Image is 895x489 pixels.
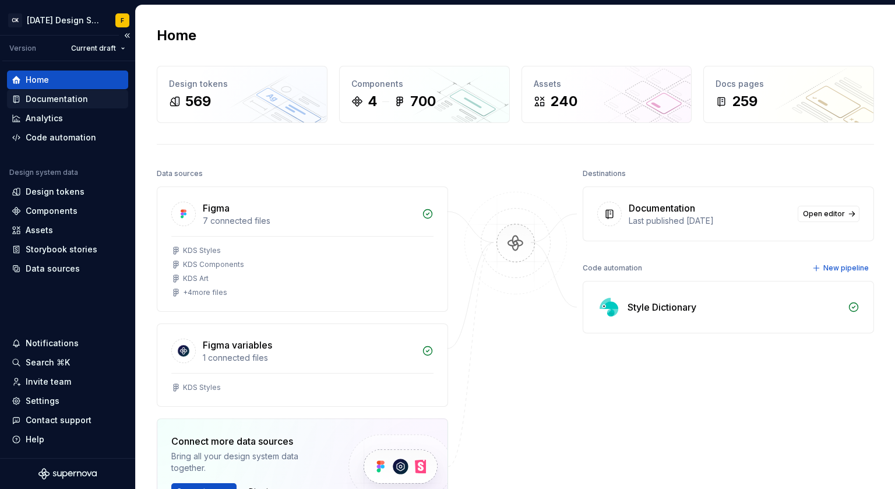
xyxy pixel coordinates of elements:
[583,166,626,182] div: Destinations
[157,166,203,182] div: Data sources
[169,78,315,90] div: Design tokens
[798,206,859,222] a: Open editor
[7,90,128,108] a: Documentation
[38,468,97,480] svg: Supernova Logo
[7,182,128,201] a: Design tokens
[7,221,128,240] a: Assets
[26,434,44,445] div: Help
[629,215,791,227] div: Last published [DATE]
[583,260,642,276] div: Code automation
[26,376,71,388] div: Invite team
[157,66,327,123] a: Design tokens569
[203,338,272,352] div: Figma variables
[534,78,680,90] div: Assets
[351,78,498,90] div: Components
[183,288,227,297] div: + 4 more files
[7,109,128,128] a: Analytics
[26,186,84,198] div: Design tokens
[629,201,695,215] div: Documentation
[183,246,221,255] div: KDS Styles
[66,40,131,57] button: Current draft
[7,392,128,410] a: Settings
[7,353,128,372] button: Search ⌘K
[26,112,63,124] div: Analytics
[185,92,211,111] div: 569
[7,71,128,89] a: Home
[7,372,128,391] a: Invite team
[628,300,696,314] div: Style Dictionary
[71,44,116,53] span: Current draft
[7,240,128,259] a: Storybook stories
[183,274,209,283] div: KDS Art
[9,168,78,177] div: Design system data
[26,263,80,275] div: Data sources
[203,201,230,215] div: Figma
[26,414,91,426] div: Contact support
[183,383,221,392] div: KDS Styles
[26,395,59,407] div: Settings
[26,205,77,217] div: Components
[7,430,128,449] button: Help
[157,323,448,407] a: Figma variables1 connected filesKDS Styles
[809,260,874,276] button: New pipeline
[2,8,133,33] button: CK[DATE] Design SystemF
[157,26,196,45] h2: Home
[26,132,96,143] div: Code automation
[7,259,128,278] a: Data sources
[26,357,70,368] div: Search ⌘K
[732,92,757,111] div: 259
[171,451,329,474] div: Bring all your design system data together.
[7,411,128,430] button: Contact support
[26,93,88,105] div: Documentation
[171,434,329,448] div: Connect more data sources
[803,209,845,219] span: Open editor
[823,263,869,273] span: New pipeline
[9,44,36,53] div: Version
[26,224,53,236] div: Assets
[550,92,577,111] div: 240
[522,66,692,123] a: Assets240
[119,27,135,44] button: Collapse sidebar
[26,244,97,255] div: Storybook stories
[203,215,415,227] div: 7 connected files
[8,13,22,27] div: CK
[183,260,244,269] div: KDS Components
[410,92,436,111] div: 700
[157,187,448,312] a: Figma7 connected filesKDS StylesKDS ComponentsKDS Art+4more files
[26,74,49,86] div: Home
[7,202,128,220] a: Components
[121,16,124,25] div: F
[716,78,862,90] div: Docs pages
[7,334,128,353] button: Notifications
[703,66,874,123] a: Docs pages259
[26,337,79,349] div: Notifications
[27,15,101,26] div: [DATE] Design System
[339,66,510,123] a: Components4700
[7,128,128,147] a: Code automation
[368,92,378,111] div: 4
[203,352,415,364] div: 1 connected files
